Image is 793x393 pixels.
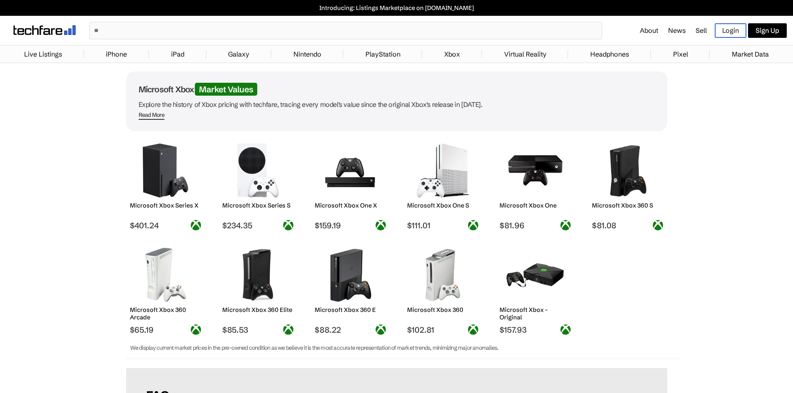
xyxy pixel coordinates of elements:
img: Microsoft Xbox 360 [413,248,472,302]
span: $65.19 [130,325,201,335]
a: PlayStation [361,46,405,62]
span: $159.19 [315,220,386,230]
h2: Microsoft Xbox One [500,202,571,209]
img: xbox-logo [191,220,201,230]
span: Read More [139,111,165,120]
img: Microsoft Xbox Series X [136,143,195,198]
img: Microsoft Xbox 360 S [598,143,657,198]
img: xbox-logo [468,324,478,335]
img: xbox-logo [283,324,293,335]
a: Microsoft Xbox Series X Microsoft Xbox Series X $401.24 xbox-logo [126,139,205,230]
h2: Microsoft Xbox One X [315,202,386,209]
a: News [668,26,686,35]
a: Microsoft Xbox One Microsoft Xbox One $81.96 xbox-logo [496,139,575,230]
span: $102.81 [407,325,478,335]
h2: Microsoft Xbox - Original [500,306,571,321]
span: $81.96 [500,220,571,230]
img: techfare logo [13,25,76,35]
a: Microsoft Xbox Series S Microsoft Xbox Series S $234.35 xbox-logo [219,139,298,230]
img: Microsoft Xbox 360 E [321,248,380,302]
a: Microsoft Xbox 360 S Microsoft Xbox 360 S $81.08 xbox-logo [588,139,667,230]
img: xbox-logo [191,324,201,335]
a: iPad [167,46,189,62]
img: xbox-logo [375,220,386,230]
h2: Microsoft Xbox 360 [407,306,478,314]
a: Microsoft Xbox 360 Elite Microsoft Xbox 360 Elite $85.53 xbox-logo [219,244,298,335]
a: Headphones [586,46,633,62]
a: Microsoft Xbox Microsoft Xbox - Original $157.93 xbox-logo [496,244,575,335]
span: $234.35 [222,220,293,230]
h2: Microsoft Xbox Series X [130,202,201,209]
a: Introducing: Listings Marketplace on [DOMAIN_NAME] [4,4,789,12]
a: Sign Up [748,23,787,38]
a: About [640,26,658,35]
img: xbox-logo [560,324,571,335]
a: Microsoft Xbox One X Microsoft Xbox One X $159.19 xbox-logo [311,139,390,230]
img: Microsoft Xbox 360 Arcade [136,248,195,302]
div: Read More [139,111,165,119]
h2: Microsoft Xbox 360 Arcade [130,306,201,321]
img: xbox-logo [468,220,478,230]
span: Market Values [195,83,257,96]
a: Market Data [728,46,773,62]
a: Virtual Reality [500,46,551,62]
span: $88.22 [315,325,386,335]
img: Microsoft Xbox One S [413,143,472,198]
img: Microsoft Xbox Series S [229,143,287,198]
a: Pixel [669,46,692,62]
span: $111.01 [407,220,478,230]
h2: Microsoft Xbox Series S [222,202,293,209]
a: Login [715,23,746,38]
span: $157.93 [500,325,571,335]
p: Explore the history of Xbox pricing with techfare, tracing every model's value since the original... [139,99,655,110]
img: xbox-logo [560,220,571,230]
h2: Microsoft Xbox 360 S [592,202,663,209]
h1: Microsoft Xbox [139,84,655,94]
a: Galaxy [224,46,254,62]
h2: Microsoft Xbox 360 Elite [222,306,293,314]
a: Sell [696,26,707,35]
img: xbox-logo [653,220,663,230]
a: iPhone [102,46,131,62]
a: Microsoft Xbox One S Microsoft Xbox One S $111.01 xbox-logo [403,139,482,230]
img: Microsoft Xbox One X [321,143,380,198]
h2: Microsoft Xbox 360 E [315,306,386,314]
a: Live Listings [20,46,66,62]
img: Microsoft Xbox [506,248,564,302]
a: Microsoft Xbox 360 E Microsoft Xbox 360 E $88.22 xbox-logo [311,244,390,335]
a: Microsoft Xbox 360 Arcade Microsoft Xbox 360 Arcade $65.19 xbox-logo [126,244,205,335]
span: $85.53 [222,325,293,335]
a: Nintendo [289,46,326,62]
h2: Microsoft Xbox One S [407,202,478,209]
img: Microsoft Xbox One [506,143,564,198]
span: $81.08 [592,220,663,230]
span: $401.24 [130,220,201,230]
a: Xbox [440,46,464,62]
img: xbox-logo [283,220,293,230]
p: We display current market prices in the pre-owned condition as we believe it is the most accurate... [130,343,650,353]
a: Microsoft Xbox 360 Microsoft Xbox 360 $102.81 xbox-logo [403,244,482,335]
img: xbox-logo [375,324,386,335]
img: Microsoft Xbox 360 Elite [229,248,287,302]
